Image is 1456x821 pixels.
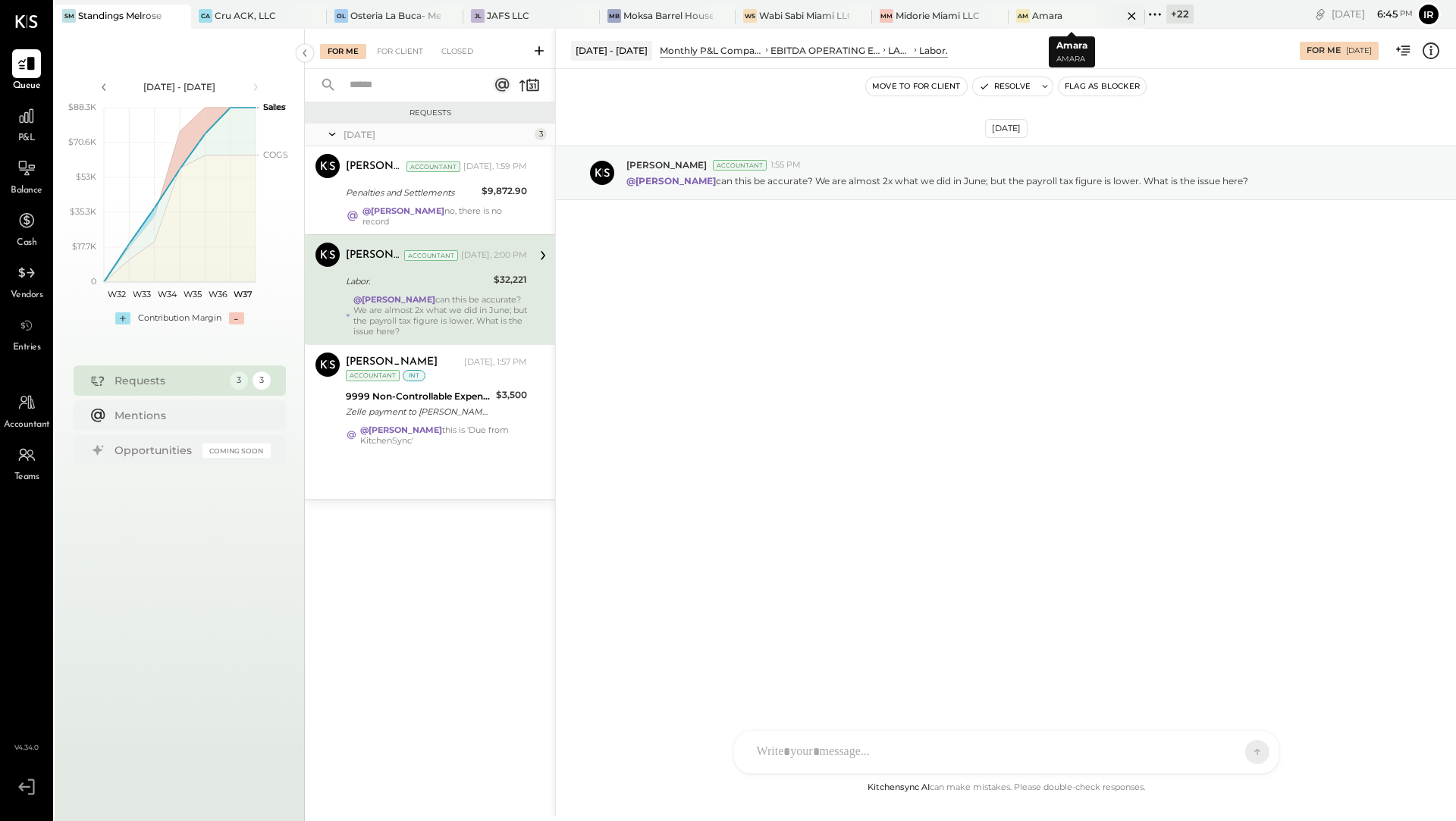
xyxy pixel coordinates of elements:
div: [PERSON_NAME] [346,248,401,263]
text: $17.7K [72,241,96,252]
div: Opportunities [115,443,195,458]
div: Penalties and Settlements [346,185,477,200]
div: Moksa Barrel House [623,9,714,22]
span: Cash [17,237,36,250]
div: Closed [434,44,481,59]
span: 1:55 PM [770,159,801,171]
div: Amara [1032,9,1062,22]
div: Coming Soon [202,443,271,458]
div: [DATE], 2:00 PM [461,249,527,262]
a: Entries [1,311,52,355]
text: 0 [91,276,96,287]
text: W33 [133,289,151,299]
text: Sales [263,102,286,112]
div: copy link [1313,6,1328,22]
div: $3,500 [496,387,527,403]
div: EBITDA OPERATING EXPENSES [770,44,880,57]
div: Requests [115,373,222,388]
a: Cash [1,206,52,250]
div: Cru ACK, LLC [215,9,276,22]
div: Accountant [406,161,460,172]
button: Ir [1417,2,1441,27]
div: [DATE] [1346,45,1372,56]
div: [DATE] [985,119,1028,138]
text: W34 [157,289,177,299]
div: [DATE] - [DATE] [571,41,652,60]
text: $35.3K [70,206,96,217]
text: W37 [233,289,252,299]
span: Queue [13,80,41,93]
div: + [115,312,130,324]
div: Midorie Miami LLC [896,9,980,22]
span: Teams [14,471,39,484]
div: this is 'Due from KitchenSync' [360,425,527,446]
div: MB [607,9,621,23]
div: For Me [1307,45,1341,57]
strong: @[PERSON_NAME] [360,425,442,435]
div: [DATE] [344,128,531,141]
div: For Me [320,44,366,59]
div: + 22 [1166,5,1194,24]
div: $32,221 [494,272,527,287]
div: WS [743,9,757,23]
strong: @[PERSON_NAME] [362,205,444,216]
div: Am [1016,9,1030,23]
text: $88.3K [68,102,96,112]
div: [DATE] [1332,7,1413,21]
div: $9,872.90 [482,183,527,199]
p: can this be accurate? We are almost 2x what we did in June; but the payroll tax figure is lower. ... [626,174,1248,187]
button: Move to for client [866,77,967,96]
div: Labor. [919,44,948,57]
div: no, there is no record [362,205,527,227]
div: SM [62,9,76,23]
div: 3 [230,371,248,390]
span: Balance [11,184,42,198]
a: Accountant [1,388,52,432]
div: 3 [535,128,547,140]
div: Accountant [713,160,767,171]
div: JL [471,9,485,23]
strong: @[PERSON_NAME] [353,294,435,305]
div: JAFS LLC [487,9,529,22]
text: $53K [76,171,96,182]
div: 3 [253,371,271,390]
b: Amara [1056,39,1087,51]
span: Entries [13,341,41,355]
a: Queue [1,49,52,93]
span: Vendors [11,289,43,302]
div: [DATE] - [DATE] [115,80,244,93]
div: - [229,312,244,324]
button: Flag as Blocker [1059,77,1146,96]
div: Osteria La Buca- Melrose [350,9,441,22]
span: [PERSON_NAME] [626,158,707,171]
div: CA [199,9,212,23]
div: [PERSON_NAME] [346,355,438,370]
div: Zelle payment to [PERSON_NAME] Conf# eg9gxl2pq [346,404,491,419]
div: Accountant [346,370,400,381]
div: Accountant [404,250,458,261]
span: Accountant [4,418,50,432]
div: Monthly P&L Comparison [660,44,763,57]
text: $70.6K [68,136,96,147]
div: 9999 Non-Controllable Expenses:Other Income and Expenses:To Be Classified P&L [346,389,491,404]
text: W32 [107,289,125,299]
a: Balance [1,154,52,198]
div: [DATE], 1:57 PM [464,356,527,368]
div: LABOR [888,44,912,57]
div: Requests [312,108,548,118]
div: [PERSON_NAME] [346,159,403,174]
text: W36 [208,289,227,299]
div: For Client [369,44,431,59]
strong: @[PERSON_NAME] [626,175,716,186]
div: [DATE], 1:59 PM [463,161,527,173]
text: W35 [183,289,201,299]
a: Teams [1,440,52,484]
div: Standings Melrose [78,9,162,22]
text: COGS [263,149,288,160]
div: Wabi Sabi Miami LLC [759,9,849,22]
button: Resolve [973,77,1037,96]
a: P&L [1,102,52,146]
a: Vendors [1,259,52,302]
p: Amara [1056,53,1087,66]
div: Labor. [346,274,489,289]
